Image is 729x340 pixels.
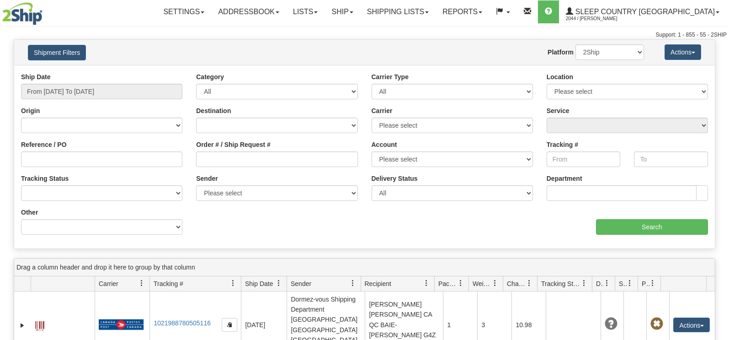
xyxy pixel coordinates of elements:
[559,0,726,23] a: Sleep Country [GEOGRAPHIC_DATA] 2044 / [PERSON_NAME]
[438,279,458,288] span: Packages
[547,151,621,167] input: From
[541,279,581,288] span: Tracking Status
[576,275,592,291] a: Tracking Status filter column settings
[35,317,44,332] a: Label
[650,318,663,330] span: Pickup Not Assigned
[566,14,634,23] span: 2044 / [PERSON_NAME]
[196,174,218,183] label: Sender
[360,0,436,23] a: Shipping lists
[222,318,237,332] button: Copy to clipboard
[372,174,418,183] label: Delivery Status
[325,0,360,23] a: Ship
[547,106,569,115] label: Service
[473,279,492,288] span: Weight
[196,72,224,81] label: Category
[99,279,118,288] span: Carrier
[2,31,727,39] div: Support: 1 - 855 - 55 - 2SHIP
[245,279,273,288] span: Ship Date
[453,275,468,291] a: Packages filter column settings
[154,279,183,288] span: Tracking #
[14,259,715,276] div: grid grouping header
[507,279,526,288] span: Charge
[134,275,149,291] a: Carrier filter column settings
[521,275,537,291] a: Charge filter column settings
[596,219,708,235] input: Search
[211,0,286,23] a: Addressbook
[271,275,287,291] a: Ship Date filter column settings
[18,321,27,330] a: Expand
[286,0,325,23] a: Lists
[436,0,489,23] a: Reports
[665,44,701,60] button: Actions
[21,140,67,149] label: Reference / PO
[196,106,231,115] label: Destination
[487,275,503,291] a: Weight filter column settings
[99,319,144,330] img: 20 - Canada Post
[634,151,708,167] input: To
[2,2,43,25] img: logo2044.jpg
[708,123,728,216] iframe: chat widget
[673,318,710,332] button: Actions
[619,279,627,288] span: Shipment Issues
[345,275,361,291] a: Sender filter column settings
[372,72,409,81] label: Carrier Type
[599,275,615,291] a: Delivery Status filter column settings
[21,208,38,217] label: Other
[547,174,582,183] label: Department
[196,140,271,149] label: Order # / Ship Request #
[605,318,617,330] span: Unknown
[548,48,574,57] label: Platform
[28,45,86,60] button: Shipment Filters
[154,319,211,327] a: 1021988780505116
[21,72,51,81] label: Ship Date
[365,279,391,288] span: Recipient
[225,275,241,291] a: Tracking # filter column settings
[419,275,434,291] a: Recipient filter column settings
[547,140,578,149] label: Tracking #
[622,275,638,291] a: Shipment Issues filter column settings
[372,140,397,149] label: Account
[156,0,211,23] a: Settings
[21,174,69,183] label: Tracking Status
[645,275,660,291] a: Pickup Status filter column settings
[21,106,40,115] label: Origin
[547,72,573,81] label: Location
[642,279,649,288] span: Pickup Status
[573,8,715,16] span: Sleep Country [GEOGRAPHIC_DATA]
[596,279,604,288] span: Delivery Status
[291,279,311,288] span: Sender
[372,106,393,115] label: Carrier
